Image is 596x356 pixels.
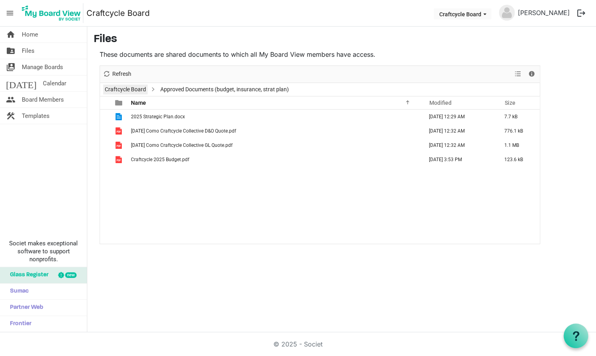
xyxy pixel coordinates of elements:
span: Manage Boards [22,59,63,75]
span: Size [504,100,515,106]
span: construction [6,108,15,124]
div: Details [525,66,538,83]
td: July 11, 2025 12:32 AM column header Modified [421,124,496,138]
span: Home [22,27,38,42]
td: checkbox [100,124,110,138]
td: 7.7 kB is template cell column header Size [496,110,540,124]
td: July 11, 2025 12:32 AM column header Modified [421,138,496,152]
h3: Files [94,33,590,46]
td: 1.1 MB is template cell column header Size [496,138,540,152]
td: is template cell column header type [110,138,129,152]
span: 2025 Strategic Plan.docx [131,114,185,119]
td: checkbox [100,138,110,152]
td: checkbox [100,110,110,124]
span: [DATE] Como Craftcycle Collective D&O Quote.pdf [131,128,236,134]
a: Craftcycle Board [87,5,150,21]
span: Calendar [43,75,66,91]
span: Board Members [22,92,64,108]
span: Name [131,100,146,106]
td: 6-19-25 Como Craftcycle Collective D&O Quote.pdf is template cell column header Name [129,124,421,138]
div: Refresh [100,66,134,83]
span: switch_account [6,59,15,75]
td: 6-19-25 Como Craftcycle Collective GL Quote.pdf is template cell column header Name [129,138,421,152]
button: Craftcycle Board dropdownbutton [434,8,491,19]
td: is template cell column header type [110,152,129,167]
a: Craftcycle Board [103,85,148,94]
span: Approved Documents (budget, insurance, strat plan) [159,85,290,94]
span: Refresh [112,69,132,79]
img: no-profile-picture.svg [499,5,515,21]
p: These documents are shared documents to which all My Board View members have access. [100,50,540,59]
a: My Board View Logo [19,3,87,23]
button: Details [527,69,537,79]
span: Files [22,43,35,59]
a: [PERSON_NAME] [515,5,573,21]
span: home [6,27,15,42]
span: Partner Web [6,300,43,316]
span: folder_shared [6,43,15,59]
span: menu [2,6,17,21]
td: July 11, 2025 12:29 AM column header Modified [421,110,496,124]
td: 776.1 kB is template cell column header Size [496,124,540,138]
td: Craftcycle 2025 Budget.pdf is template cell column header Name [129,152,421,167]
span: Societ makes exceptional software to support nonprofits. [4,239,83,263]
button: View dropdownbutton [513,69,523,79]
td: is template cell column header type [110,110,129,124]
div: View [511,66,525,83]
td: checkbox [100,152,110,167]
button: Refresh [102,69,133,79]
td: 2025 Strategic Plan.docx is template cell column header Name [129,110,421,124]
td: is template cell column header type [110,124,129,138]
span: Craftcycle 2025 Budget.pdf [131,157,189,162]
img: My Board View Logo [19,3,83,23]
span: [DATE] Como Craftcycle Collective GL Quote.pdf [131,142,233,148]
button: logout [573,5,590,21]
td: 123.6 kB is template cell column header Size [496,152,540,167]
span: Frontier [6,316,31,332]
span: Modified [429,100,451,106]
span: Sumac [6,283,29,299]
span: people [6,92,15,108]
div: new [65,272,77,278]
span: [DATE] [6,75,37,91]
td: July 20, 2025 3:53 PM column header Modified [421,152,496,167]
span: Templates [22,108,50,124]
span: Glass Register [6,267,48,283]
a: © 2025 - Societ [273,340,323,348]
